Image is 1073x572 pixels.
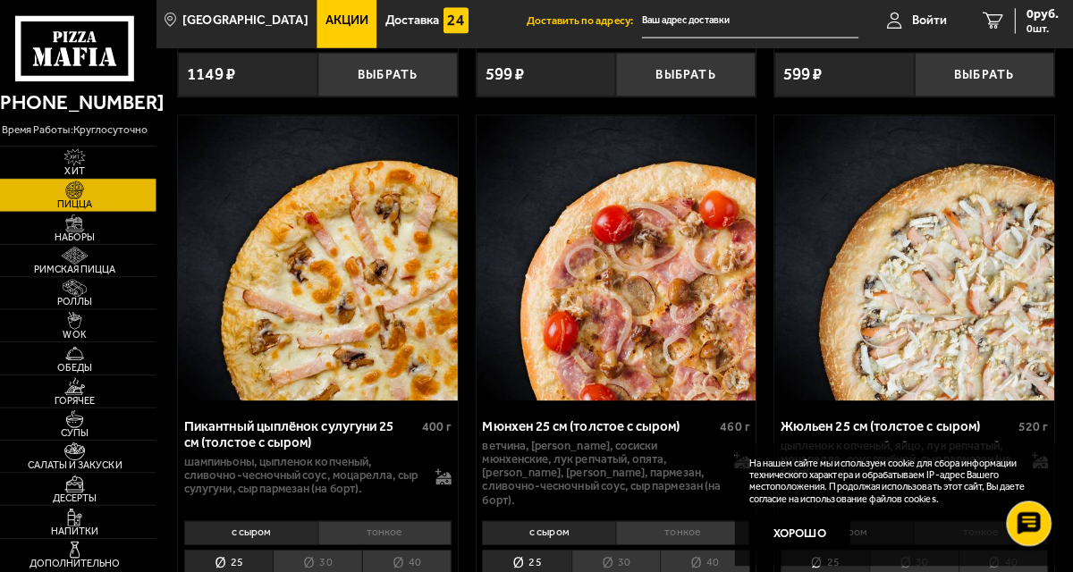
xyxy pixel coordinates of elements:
span: 400 г [424,421,453,436]
li: тонкое [321,522,454,546]
li: с сыром [484,522,616,546]
img: 15daf4d41897b9f0e9f617042186c801.svg [445,13,470,38]
button: Выбрать [616,58,755,103]
p: ветчина, [PERSON_NAME], сосиски мюнхенские, лук репчатый, опята, [PERSON_NAME], [PERSON_NAME], па... [484,441,722,508]
div: Жюльен 25 см (толстое с сыром) [780,420,1010,436]
li: тонкое [616,522,749,546]
span: 599 ₽ [782,71,821,88]
img: Пикантный цыплёнок сулугуни 25 см (толстое с сыром) [182,121,460,403]
span: 0 руб. [1023,14,1055,27]
img: Мюнхен 25 см (толстое с сыром) [478,121,756,403]
img: Жюльен 25 см (толстое с сыром) [773,121,1051,403]
button: Хорошо [748,517,849,551]
input: Ваш адрес доставки [642,11,857,44]
button: Выбрать [321,58,460,103]
span: 460 г [720,421,749,436]
span: [GEOGRAPHIC_DATA] [187,21,311,33]
span: 1149 ₽ [191,71,239,88]
span: 599 ₽ [486,71,525,88]
div: Мюнхен 25 см (толстое с сыром) [484,420,714,436]
li: с сыром [189,522,321,546]
span: Войти [909,21,944,33]
span: 0 шт. [1023,29,1055,39]
span: Акции [328,21,371,33]
p: На нашем сайте мы используем cookie для сбора информации технического характера и обрабатываем IP... [748,460,1032,507]
span: Доставка [388,21,442,33]
button: Выбрать [912,58,1051,103]
span: 520 г [1015,421,1044,436]
div: Пикантный цыплёнок сулугуни 25 см (толстое с сыром) [189,420,419,452]
span: Доставить по адресу: [528,21,642,32]
p: цыпленок копченый, яйцо, лук репчатый, моцарелла, соус грибной, сыр пармезан (на борт). [780,441,1018,481]
p: шампиньоны, цыпленок копченый, сливочно-чесночный соус, моцарелла, сыр сулугуни, сыр пармезан (на... [189,457,427,497]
